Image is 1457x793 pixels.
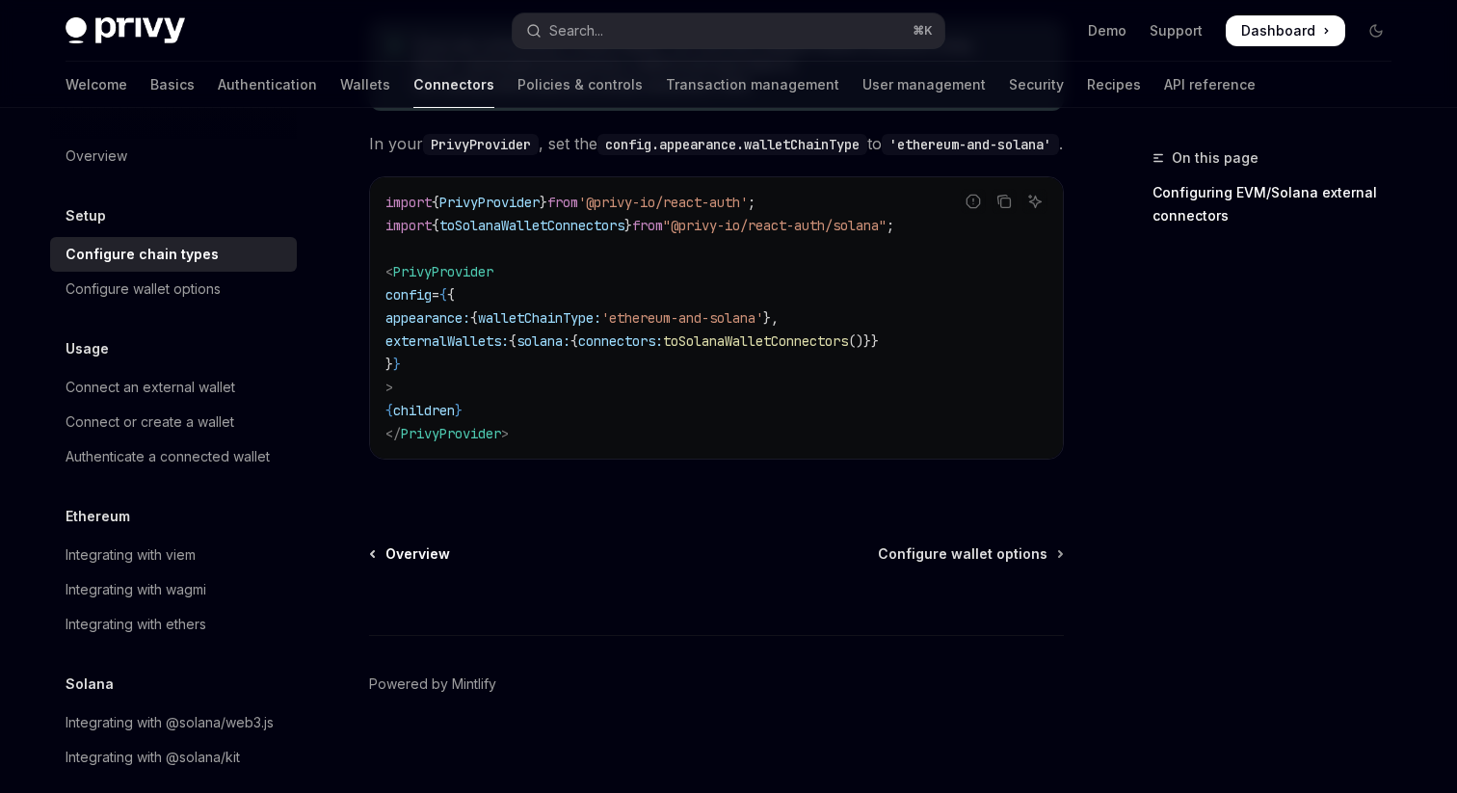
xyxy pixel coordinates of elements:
a: User management [862,62,986,108]
span: 'ethereum-and-solana' [601,309,763,327]
a: Welcome [66,62,127,108]
a: Policies & controls [517,62,643,108]
button: Copy the contents from the code block [992,189,1017,214]
div: Integrating with ethers [66,613,206,636]
a: Security [1009,62,1064,108]
span: '@privy-io/react-auth' [578,194,748,211]
div: Overview [66,145,127,168]
span: In your , set the to . [369,130,1064,157]
span: config [385,286,432,304]
a: Configure wallet options [50,272,297,306]
span: } [385,356,393,373]
a: Authentication [218,62,317,108]
span: solana: [517,332,570,350]
div: Integrating with wagmi [66,578,206,601]
img: dark logo [66,17,185,44]
a: Recipes [1087,62,1141,108]
div: Integrating with viem [66,543,196,567]
span: { [432,194,439,211]
span: }, [763,309,779,327]
span: Dashboard [1241,21,1315,40]
div: Search... [549,19,603,42]
span: < [385,263,393,280]
span: Overview [385,544,450,564]
span: import [385,217,432,234]
span: > [501,425,509,442]
span: > [385,379,393,396]
div: Connect or create a wallet [66,410,234,434]
code: PrivyProvider [423,134,539,155]
a: Authenticate a connected wallet [50,439,297,474]
a: Basics [150,62,195,108]
button: Ask AI [1022,189,1047,214]
code: config.appearance.walletChainType [597,134,867,155]
h5: Ethereum [66,505,130,528]
a: Integrating with wagmi [50,572,297,607]
button: Report incorrect code [961,189,986,214]
span: { [470,309,478,327]
span: walletChainType: [478,309,601,327]
span: { [432,217,439,234]
h5: Setup [66,204,106,227]
a: Overview [50,139,297,173]
span: </ [385,425,401,442]
span: { [439,286,447,304]
span: toSolanaWalletConnectors [663,332,848,350]
span: connectors: [578,332,663,350]
a: Configuring EVM/Solana external connectors [1152,177,1407,231]
a: Integrating with viem [50,538,297,572]
span: PrivyProvider [401,425,501,442]
span: import [385,194,432,211]
span: = [432,286,439,304]
span: On this page [1172,146,1258,170]
a: Configure chain types [50,237,297,272]
span: ; [748,194,755,211]
code: 'ethereum-and-solana' [882,134,1059,155]
h5: Solana [66,673,114,696]
span: } [455,402,463,419]
span: } [624,217,632,234]
span: ()}} [848,332,879,350]
h5: Usage [66,337,109,360]
span: { [447,286,455,304]
a: Integrating with @solana/kit [50,740,297,775]
a: Configure wallet options [878,544,1062,564]
span: toSolanaWalletConnectors [439,217,624,234]
span: { [385,402,393,419]
a: Dashboard [1226,15,1345,46]
a: Powered by Mintlify [369,674,496,694]
span: ⌘ K [913,23,933,39]
div: Connect an external wallet [66,376,235,399]
span: PrivyProvider [393,263,493,280]
a: Demo [1088,21,1126,40]
a: Overview [371,544,450,564]
div: Integrating with @solana/kit [66,746,240,769]
a: Wallets [340,62,390,108]
a: Connectors [413,62,494,108]
a: Integrating with ethers [50,607,297,642]
a: Integrating with @solana/web3.js [50,705,297,740]
span: } [393,356,401,373]
span: } [540,194,547,211]
span: { [509,332,517,350]
span: { [570,332,578,350]
div: Configure wallet options [66,278,221,301]
button: Open search [513,13,944,48]
span: externalWallets: [385,332,509,350]
span: appearance: [385,309,470,327]
button: Toggle dark mode [1361,15,1391,46]
span: ; [887,217,894,234]
span: Configure wallet options [878,544,1047,564]
div: Integrating with @solana/web3.js [66,711,274,734]
a: API reference [1164,62,1256,108]
div: Authenticate a connected wallet [66,445,270,468]
span: PrivyProvider [439,194,540,211]
a: Connect an external wallet [50,370,297,405]
span: "@privy-io/react-auth/solana" [663,217,887,234]
span: from [632,217,663,234]
a: Support [1150,21,1203,40]
span: children [393,402,455,419]
span: from [547,194,578,211]
a: Connect or create a wallet [50,405,297,439]
a: Transaction management [666,62,839,108]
